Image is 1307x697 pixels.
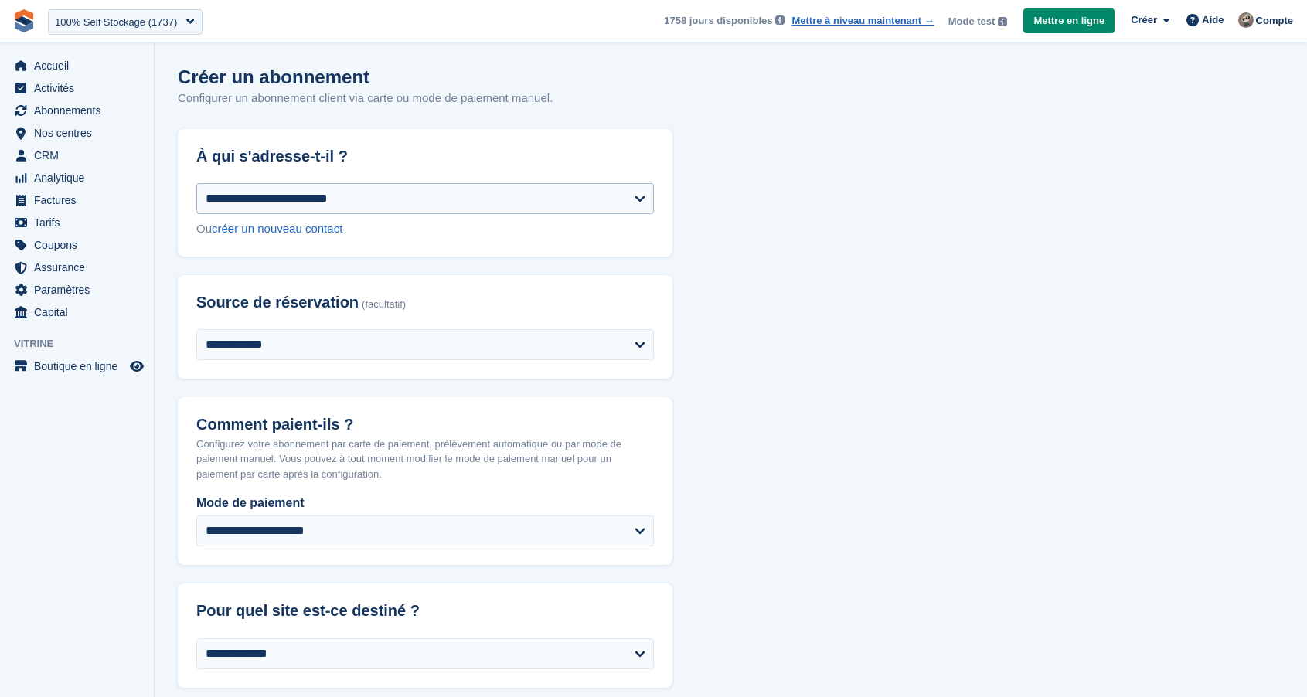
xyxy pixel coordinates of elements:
a: menu [8,122,146,144]
a: Mettre à niveau maintenant → [791,13,934,29]
a: menu [8,301,146,323]
span: (facultatif) [362,299,406,311]
span: CRM [34,144,127,166]
a: menu [8,355,146,377]
span: Paramètres [34,279,127,301]
span: 1758 jours disponibles [664,13,772,29]
span: Accueil [34,55,127,76]
img: icon-info-grey-7440780725fd019a000dd9b08b2336e03edf1995a4989e88bcd33f0948082b44.svg [775,15,785,25]
img: icon-info-grey-7440780725fd019a000dd9b08b2336e03edf1995a4989e88bcd33f0948082b44.svg [998,17,1007,26]
span: Analytique [34,167,127,189]
h2: À qui s'adresse-t-il ? [196,148,654,165]
img: Cristina (100%) [1238,12,1254,28]
a: menu [8,100,146,121]
a: menu [8,77,146,99]
span: Nos centres [34,122,127,144]
a: Mettre en ligne [1023,8,1115,34]
span: Abonnements [34,100,127,121]
a: menu [8,55,146,76]
span: Vitrine [14,336,154,352]
a: menu [8,144,146,166]
span: Boutique en ligne [34,355,127,377]
div: Ou [196,220,654,238]
a: menu [8,234,146,256]
span: Compte [1256,13,1293,29]
a: créer un nouveau contact [212,222,342,235]
span: Factures [34,189,127,211]
span: Coupons [34,234,127,256]
span: Capital [34,301,127,323]
a: menu [8,212,146,233]
label: Mode de paiement [196,494,654,512]
img: stora-icon-8386f47178a22dfd0bd8f6a31ec36ba5ce8667c1dd55bd0f319d3a0aa187defe.svg [12,9,36,32]
div: 100% Self Stockage (1737) [55,15,177,30]
span: Tarifs [34,212,127,233]
h2: Pour quel site est-ce destiné ? [196,602,654,620]
a: menu [8,257,146,278]
p: Configurer un abonnement client via carte ou mode de paiement manuel. [178,90,553,107]
span: Mode test [948,14,996,29]
span: Assurance [34,257,127,278]
h1: Créer un abonnement [178,66,369,87]
span: Source de réservation [196,294,359,311]
a: menu [8,167,146,189]
a: menu [8,189,146,211]
a: menu [8,279,146,301]
span: Activités [34,77,127,99]
span: Mettre en ligne [1033,13,1104,29]
span: Créer [1131,12,1157,28]
span: Aide [1202,12,1224,28]
p: Configurez votre abonnement par carte de paiement, prélèvement automatique ou par mode de paiemen... [196,437,654,482]
a: Boutique d'aperçu [128,357,146,376]
h2: Comment paient-ils ? [196,416,654,433]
